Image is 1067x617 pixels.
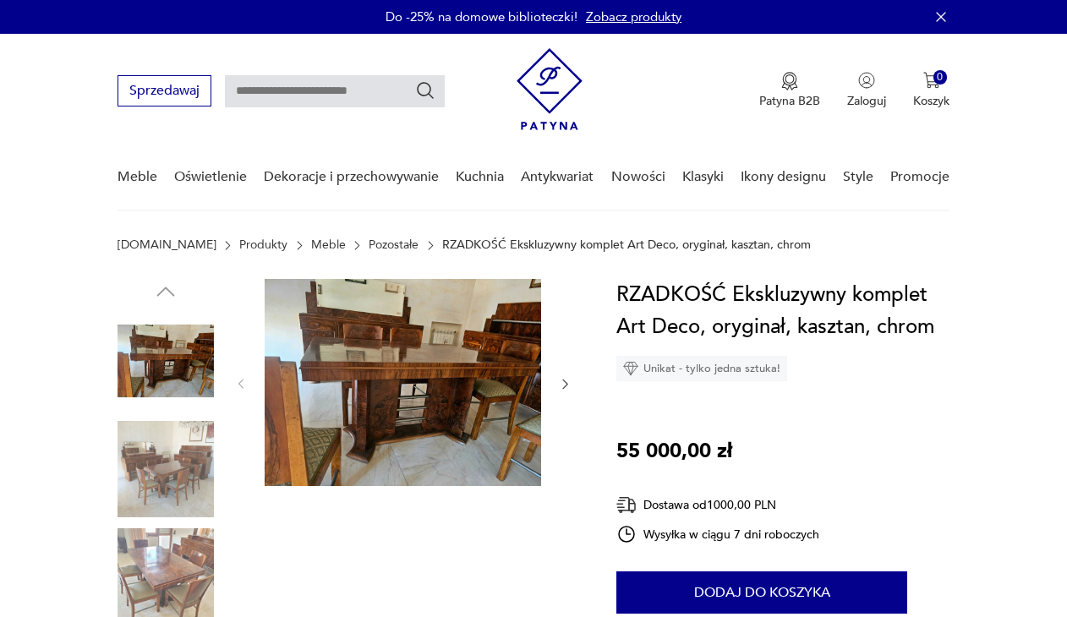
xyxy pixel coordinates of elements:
[913,93,949,109] p: Koszyk
[847,93,886,109] p: Zaloguj
[682,145,724,210] a: Klasyki
[759,93,820,109] p: Patyna B2B
[586,8,681,25] a: Zobacz produkty
[118,421,214,517] img: Zdjęcie produktu RZADKOŚĆ Ekskluzywny komplet Art Deco, oryginał, kasztan, chrom
[616,494,819,516] div: Dostawa od 1000,00 PLN
[521,145,594,210] a: Antykwariat
[264,145,439,210] a: Dekoracje i przechowywanie
[442,238,811,252] p: RZADKOŚĆ Ekskluzywny komplet Art Deco, oryginał, kasztan, chrom
[781,72,798,90] img: Ikona medalu
[239,238,287,252] a: Produkty
[616,279,949,343] h1: RZADKOŚĆ Ekskluzywny komplet Art Deco, oryginał, kasztan, chrom
[118,145,157,210] a: Meble
[616,524,819,544] div: Wysyłka w ciągu 7 dni roboczych
[456,145,504,210] a: Kuchnia
[847,72,886,109] button: Zaloguj
[415,80,435,101] button: Szukaj
[623,361,638,376] img: Ikona diamentu
[174,145,247,210] a: Oświetlenie
[265,279,541,486] img: Zdjęcie produktu RZADKOŚĆ Ekskluzywny komplet Art Deco, oryginał, kasztan, chrom
[616,435,732,467] p: 55 000,00 zł
[118,238,216,252] a: [DOMAIN_NAME]
[311,238,346,252] a: Meble
[616,356,787,381] div: Unikat - tylko jedna sztuka!
[890,145,949,210] a: Promocje
[118,86,211,98] a: Sprzedawaj
[517,48,583,130] img: Patyna - sklep z meblami i dekoracjami vintage
[913,72,949,109] button: 0Koszyk
[386,8,577,25] p: Do -25% na domowe biblioteczki!
[611,145,665,210] a: Nowości
[933,70,948,85] div: 0
[923,72,940,89] img: Ikona koszyka
[741,145,826,210] a: Ikony designu
[369,238,419,252] a: Pozostałe
[616,571,907,614] button: Dodaj do koszyka
[616,494,637,516] img: Ikona dostawy
[118,75,211,106] button: Sprzedawaj
[858,72,875,89] img: Ikonka użytkownika
[843,145,873,210] a: Style
[759,72,820,109] a: Ikona medaluPatyna B2B
[759,72,820,109] button: Patyna B2B
[118,313,214,409] img: Zdjęcie produktu RZADKOŚĆ Ekskluzywny komplet Art Deco, oryginał, kasztan, chrom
